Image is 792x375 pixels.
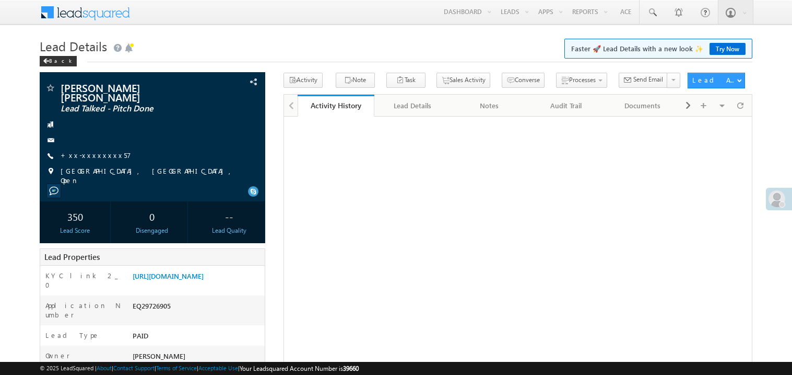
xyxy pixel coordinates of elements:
a: Acceptable Use [198,365,238,371]
button: Send Email [619,73,668,88]
span: Processes [569,76,596,84]
div: Disengaged [119,226,185,235]
button: Sales Activity [436,73,490,88]
div: -- [196,207,262,226]
a: Contact Support [113,365,155,371]
button: Lead Actions [688,73,745,88]
label: Application Number [45,301,122,320]
a: Try Now [710,43,746,55]
span: © 2025 LeadSquared | | | | | [40,363,359,373]
span: [GEOGRAPHIC_DATA], [GEOGRAPHIC_DATA], Open [61,166,243,185]
div: Lead Actions [692,75,737,85]
button: Converse [502,73,545,88]
label: Lead Type [45,331,100,340]
a: Audit Trail [528,95,605,117]
span: Your Leadsquared Account Number is [240,365,359,372]
div: Lead Score [42,226,108,235]
label: Owner [45,351,70,360]
a: Lead Details [374,95,451,117]
a: +xx-xxxxxxxx57 [61,151,131,160]
span: Faster 🚀 Lead Details with a new look ✨ [571,43,746,54]
button: Note [336,73,375,88]
a: About [97,365,112,371]
div: Documents [613,99,672,112]
a: [URL][DOMAIN_NAME] [133,271,204,280]
span: [PERSON_NAME] [133,351,185,360]
div: PAID [130,331,265,345]
span: 39660 [343,365,359,372]
div: Back [40,56,77,66]
div: 350 [42,207,108,226]
div: 0 [119,207,185,226]
a: Terms of Service [156,365,197,371]
a: Notes [451,95,528,117]
div: Audit Trail [536,99,595,112]
div: Notes [459,99,518,112]
span: [PERSON_NAME] [PERSON_NAME] [61,83,200,101]
a: Back [40,55,82,64]
label: KYC link 2_0 [45,271,122,290]
a: Activity History [298,95,374,117]
div: Lead Details [383,99,442,112]
span: Lead Properties [44,252,100,262]
div: Lead Quality [196,226,262,235]
span: Send Email [633,75,663,84]
div: EQ29726905 [130,301,265,315]
div: Activity History [305,100,367,110]
a: Documents [605,95,681,117]
span: Lead Talked - Pitch Done [61,104,200,114]
span: Lead Details [40,38,107,54]
button: Processes [556,73,607,88]
button: Activity [283,73,323,88]
button: Task [386,73,425,88]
